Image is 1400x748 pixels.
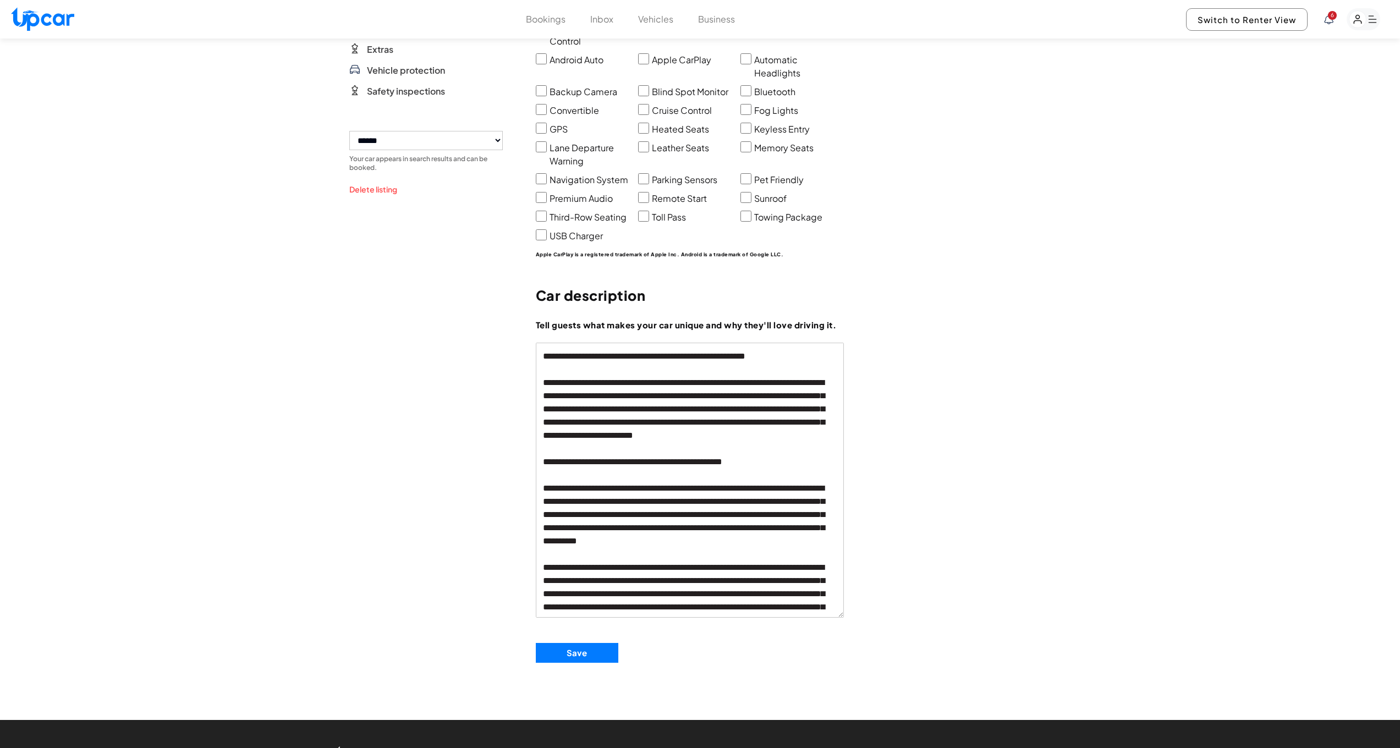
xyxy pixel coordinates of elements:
label: Pet Friendly [754,173,843,186]
label: Keyless Entry [754,123,843,136]
label: Leather Seats [652,141,740,155]
label: USB Charger [550,229,638,243]
label: Third-Row Seating [550,211,638,224]
button: Bookings [526,13,566,26]
label: Lane Departure Warning [550,141,638,168]
label: Parking Sensors [652,173,740,186]
label: Backup Camera [550,85,638,98]
button: Inbox [590,13,613,26]
label: Convertible [550,104,638,117]
p: Tell guests what makes your car unique and why they'll love driving it. [536,313,844,337]
span: Safety inspections [367,85,445,98]
label: GPS [550,123,638,136]
label: Apple CarPlay [652,53,740,67]
label: Bluetooth [754,85,843,98]
label: Sunroof [754,192,843,205]
button: Delete listing [349,184,397,195]
label: Android Auto [550,53,638,67]
label: Navigation System [550,173,638,186]
label: Premium Audio [550,192,638,205]
span: Extras [367,43,393,56]
button: Switch to Renter View [1186,8,1308,31]
p: Car description [536,283,844,307]
p: Your car appears in search results and can be booked. [349,155,503,172]
span: Vehicle protection [367,64,445,77]
label: Fog Lights [754,104,843,117]
button: Business [698,13,735,26]
label: Towing Package [754,211,843,224]
label: Remote Start [652,192,740,205]
label: Cruise Control [652,104,740,117]
label: Heated Seats [652,123,740,136]
button: Save [536,643,618,663]
button: Vehicles [638,13,673,26]
label: Memory Seats [754,141,843,155]
label: Automatic Headlights [754,53,843,80]
img: Upcar Logo [11,7,74,31]
label: Blind Spot Monitor [652,85,740,98]
p: Apple CarPlay is a registered trademark of Apple Inc. Android is a trademark of Google LLC. [536,243,844,267]
label: Toll Pass [652,211,740,224]
span: You have new notifications [1328,11,1337,20]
